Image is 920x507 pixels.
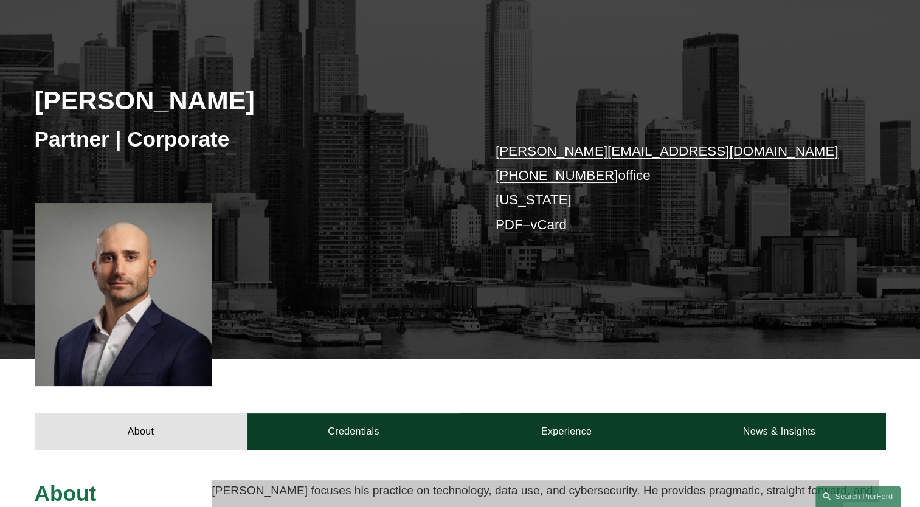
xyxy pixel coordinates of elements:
a: Search this site [815,486,901,507]
a: About [35,413,247,450]
h2: [PERSON_NAME] [35,84,460,116]
span: About [35,481,97,505]
a: PDF [496,217,523,232]
a: [PHONE_NUMBER] [496,168,618,183]
a: News & Insights [673,413,885,450]
h3: Partner | Corporate [35,126,460,153]
p: office [US_STATE] – [496,139,850,237]
a: [PERSON_NAME][EMAIL_ADDRESS][DOMAIN_NAME] [496,143,839,159]
a: Credentials [247,413,460,450]
a: Experience [460,413,673,450]
a: vCard [530,217,567,232]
